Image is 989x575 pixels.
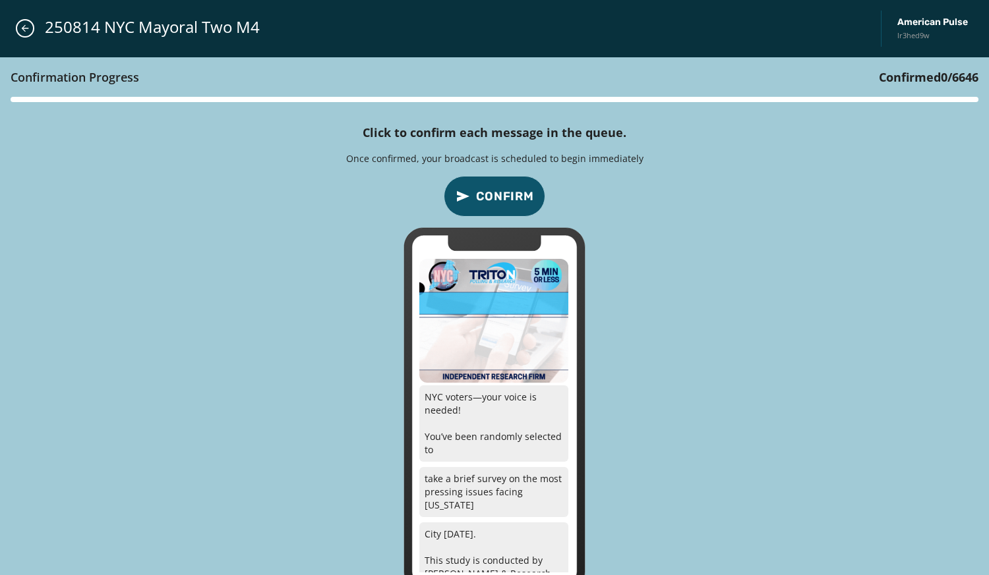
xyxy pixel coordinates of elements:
[419,385,568,462] p: NYC voters—your voice is needed! You’ve been randomly selected to
[476,187,534,205] span: Confirm
[11,68,139,86] h3: Confirmation Progress
[879,68,978,86] h3: Confirmed / 6646
[419,259,568,383] img: 2025-06-28_193148_8474_php1sneEi-300x250-1725.png
[346,152,644,165] p: Once confirmed, your broadcast is scheduled to begin immediately
[897,16,968,29] span: American Pulse
[941,69,947,85] span: 0
[419,467,568,517] p: take a brief survey on the most pressing issues facing [US_STATE]
[363,123,626,142] h4: Click to confirm each message in the queue.
[444,176,545,217] button: confirm-p2p-message-button
[45,16,260,38] span: 250814 NYC Mayoral Two M4
[897,30,968,41] span: lr3hed9w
